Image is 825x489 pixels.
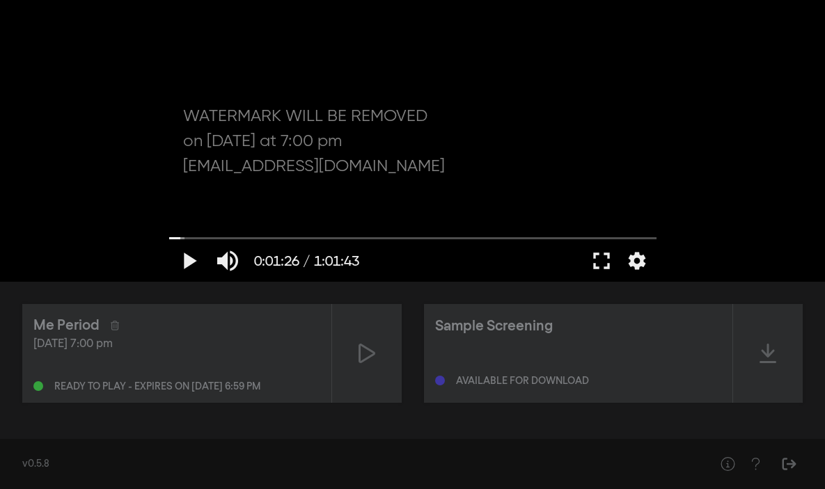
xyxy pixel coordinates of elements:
div: Sample Screening [435,316,553,337]
button: 0:01:26 / 1:01:43 [247,240,366,282]
button: Play [169,240,208,282]
div: Me Period [33,315,100,336]
div: v0.5.8 [22,457,686,472]
button: Help [741,450,769,478]
button: Sign Out [775,450,803,478]
button: More settings [621,240,653,282]
button: Help [714,450,741,478]
div: Ready to play - expires on [DATE] 6:59 pm [54,382,260,392]
div: Available for download [456,376,589,386]
button: Full screen [582,240,621,282]
button: Mute [208,240,247,282]
div: [DATE] 7:00 pm [33,336,320,353]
